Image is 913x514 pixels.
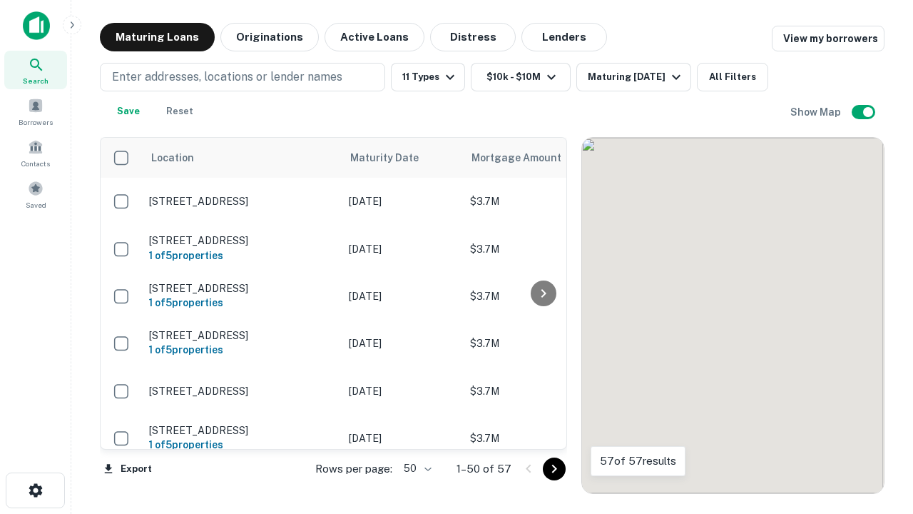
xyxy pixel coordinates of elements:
[697,63,768,91] button: All Filters
[100,23,215,51] button: Maturing Loans
[391,63,465,91] button: 11 Types
[600,453,676,470] p: 57 of 57 results
[112,69,342,86] p: Enter addresses, locations or lender names
[342,138,463,178] th: Maturity Date
[349,288,456,304] p: [DATE]
[149,424,335,437] p: [STREET_ADDRESS]
[470,430,613,446] p: $3.7M
[349,241,456,257] p: [DATE]
[543,458,566,480] button: Go to next page
[19,116,53,128] span: Borrowers
[4,133,67,172] a: Contacts
[470,193,613,209] p: $3.7M
[26,199,46,211] span: Saved
[349,336,456,351] p: [DATE]
[100,63,385,91] button: Enter addresses, locations or lender names
[149,295,335,311] h6: 1 of 5 properties
[149,282,335,295] p: [STREET_ADDRESS]
[149,437,335,453] h6: 1 of 5 properties
[470,383,613,399] p: $3.7M
[142,138,342,178] th: Location
[149,329,335,342] p: [STREET_ADDRESS]
[456,460,511,478] p: 1–50 of 57
[149,248,335,263] h6: 1 of 5 properties
[220,23,319,51] button: Originations
[4,51,67,89] a: Search
[106,97,151,126] button: Save your search to get updates of matches that match your search criteria.
[349,193,456,209] p: [DATE]
[463,138,620,178] th: Mortgage Amount
[588,69,685,86] div: Maturing [DATE]
[471,149,580,166] span: Mortgage Amount
[23,75,49,86] span: Search
[790,104,843,120] h6: Show Map
[325,23,424,51] button: Active Loans
[315,460,392,478] p: Rows per page:
[149,385,335,398] p: [STREET_ADDRESS]
[470,241,613,257] p: $3.7M
[471,63,571,91] button: $10k - $10M
[842,354,913,423] iframe: Chat Widget
[349,430,456,446] p: [DATE]
[521,23,607,51] button: Lenders
[4,92,67,131] a: Borrowers
[149,342,335,358] h6: 1 of 5 properties
[350,149,437,166] span: Maturity Date
[151,149,194,166] span: Location
[149,234,335,247] p: [STREET_ADDRESS]
[582,138,884,493] div: 0 0
[149,195,335,208] p: [STREET_ADDRESS]
[576,63,691,91] button: Maturing [DATE]
[398,458,434,479] div: 50
[23,11,50,40] img: capitalize-icon.png
[21,158,50,169] span: Contacts
[430,23,516,51] button: Distress
[772,26,884,51] a: View my borrowers
[349,383,456,399] p: [DATE]
[470,288,613,304] p: $3.7M
[470,336,613,351] p: $3.7M
[157,97,203,126] button: Reset
[100,458,155,480] button: Export
[4,175,67,213] a: Saved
